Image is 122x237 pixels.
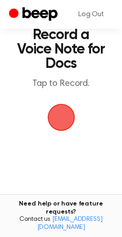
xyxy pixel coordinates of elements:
img: Beep Logo [48,104,75,131]
span: Contact us [5,216,117,232]
p: Tap to Record. [16,78,106,89]
h1: Record a Voice Note for Docs [16,28,106,71]
a: Beep [9,6,60,23]
a: [EMAIL_ADDRESS][DOMAIN_NAME] [37,216,103,231]
a: Log Out [69,4,113,25]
